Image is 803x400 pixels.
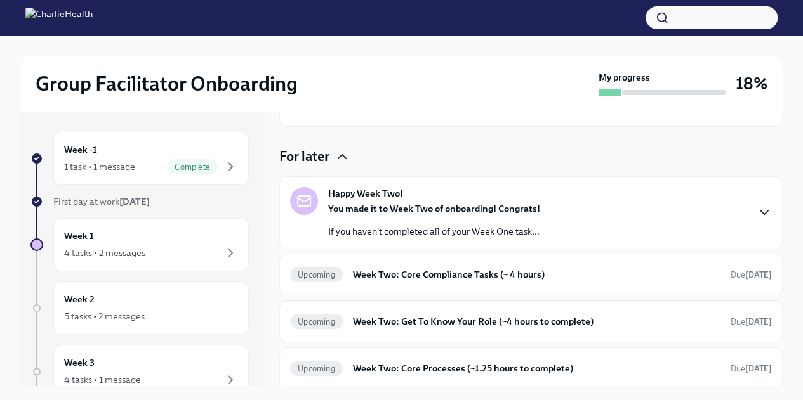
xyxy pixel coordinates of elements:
[30,281,249,335] a: Week 25 tasks • 2 messages
[279,147,329,166] h4: For later
[731,316,772,328] span: September 22nd, 2025 10:00
[119,196,150,207] strong: [DATE]
[745,317,772,326] strong: [DATE]
[64,160,135,173] div: 1 task • 1 message
[53,196,150,207] span: First day at work
[731,363,772,375] span: September 22nd, 2025 10:00
[745,270,772,280] strong: [DATE]
[64,143,97,157] h6: Week -1
[599,71,650,84] strong: My progress
[64,229,94,243] h6: Week 1
[290,364,343,373] span: Upcoming
[167,162,218,172] span: Complete
[328,187,403,200] strong: Happy Week Two!
[731,317,772,326] span: Due
[64,356,95,370] h6: Week 3
[25,8,93,28] img: CharlieHealth
[279,147,783,166] div: For later
[64,373,141,386] div: 4 tasks • 1 message
[353,361,720,375] h6: Week Two: Core Processes (~1.25 hours to complete)
[290,311,772,332] a: UpcomingWeek Two: Get To Know Your Role (~4 hours to complete)Due[DATE]
[64,310,145,323] div: 5 tasks • 2 messages
[30,195,249,208] a: First day at work[DATE]
[736,72,767,95] h3: 18%
[30,132,249,185] a: Week -11 task • 1 messageComplete
[731,364,772,373] span: Due
[290,270,343,280] span: Upcoming
[745,364,772,373] strong: [DATE]
[328,225,540,238] p: If you haven't completed all of your Week One task...
[353,314,720,328] h6: Week Two: Get To Know Your Role (~4 hours to complete)
[64,292,95,306] h6: Week 2
[36,71,298,96] h2: Group Facilitator Onboarding
[731,270,772,280] span: Due
[290,358,772,378] a: UpcomingWeek Two: Core Processes (~1.25 hours to complete)Due[DATE]
[30,218,249,271] a: Week 14 tasks • 2 messages
[64,247,145,259] div: 4 tasks • 2 messages
[353,268,720,281] h6: Week Two: Core Compliance Tasks (~ 4 hours)
[290,317,343,326] span: Upcoming
[290,264,772,285] a: UpcomingWeek Two: Core Compliance Tasks (~ 4 hours)Due[DATE]
[30,345,249,398] a: Week 34 tasks • 1 message
[731,269,772,281] span: September 22nd, 2025 10:00
[328,203,540,214] strong: You made it to Week Two of onboarding! Congrats!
